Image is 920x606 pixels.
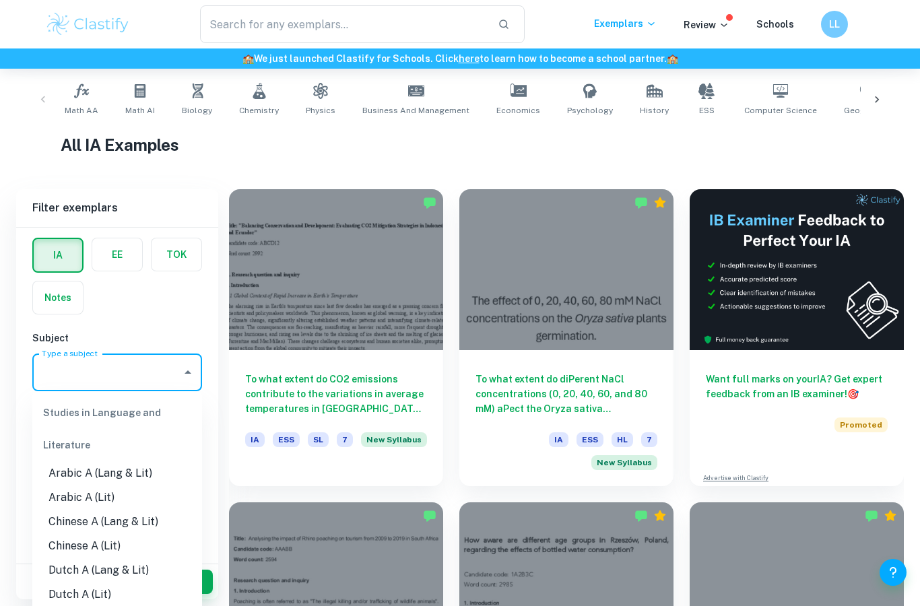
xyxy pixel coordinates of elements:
[65,104,98,116] span: Math AA
[865,509,878,523] img: Marked
[16,189,218,227] h6: Filter exemplars
[475,372,657,416] h6: To what extent do diPerent NaCl concentrations (0, 20, 40, 60, and 80 mM) aPect the Oryza sativa ...
[880,559,907,586] button: Help and Feedback
[92,238,142,271] button: EE
[821,11,848,38] button: LL
[361,432,427,447] span: New Syllabus
[591,455,657,470] span: New Syllabus
[361,432,427,455] div: Starting from the May 2026 session, the ESS IA requirements have changed. We created this exempla...
[242,53,254,64] span: 🏫
[684,18,729,32] p: Review
[744,104,817,116] span: Computer Science
[827,17,843,32] h6: LL
[653,196,667,209] div: Premium
[690,189,904,486] a: Want full marks on yourIA? Get expert feedback from an IB examiner!PromotedAdvertise with Clastify
[245,432,265,447] span: IA
[423,509,436,523] img: Marked
[308,432,329,447] span: SL
[567,104,613,116] span: Psychology
[703,473,768,483] a: Advertise with Clastify
[33,281,83,314] button: Notes
[229,189,443,486] a: To what extent do CO2 emissions contribute to the variations in average temperatures in [GEOGRAPH...
[834,417,888,432] span: Promoted
[847,389,859,399] span: 🎯
[423,196,436,209] img: Marked
[239,104,279,116] span: Chemistry
[634,196,648,209] img: Marked
[591,455,657,470] div: Starting from the May 2026 session, the ESS IA requirements have changed. We created this exempla...
[612,432,633,447] span: HL
[549,432,568,447] span: IA
[706,372,888,401] h6: Want full marks on your IA ? Get expert feedback from an IB examiner!
[245,372,427,416] h6: To what extent do CO2 emissions contribute to the variations in average temperatures in [GEOGRAPH...
[844,104,888,116] span: Geography
[178,363,197,382] button: Close
[667,53,678,64] span: 🏫
[690,189,904,350] img: Thumbnail
[459,189,673,486] a: To what extent do diPerent NaCl concentrations (0, 20, 40, 60, and 80 mM) aPect the Oryza sativa ...
[362,104,469,116] span: Business and Management
[200,5,487,43] input: Search for any exemplars...
[32,485,202,510] li: Arabic A (Lit)
[3,51,917,66] h6: We just launched Clastify for Schools. Click to learn how to become a school partner.
[273,432,300,447] span: ESS
[699,104,715,116] span: ESS
[641,432,657,447] span: 7
[45,11,131,38] img: Clastify logo
[577,432,603,447] span: ESS
[32,397,202,461] div: Studies in Language and Literature
[32,534,202,558] li: Chinese A (Lit)
[337,432,353,447] span: 7
[152,238,201,271] button: TOK
[42,347,98,359] label: Type a subject
[640,104,669,116] span: History
[32,461,202,485] li: Arabic A (Lang & Lit)
[634,509,648,523] img: Marked
[459,53,480,64] a: here
[496,104,540,116] span: Economics
[756,19,794,30] a: Schools
[306,104,335,116] span: Physics
[182,104,212,116] span: Biology
[32,510,202,534] li: Chinese A (Lang & Lit)
[32,558,202,582] li: Dutch A (Lang & Lit)
[884,509,897,523] div: Premium
[61,133,859,157] h1: All IA Examples
[125,104,155,116] span: Math AI
[594,16,657,31] p: Exemplars
[34,239,82,271] button: IA
[653,509,667,523] div: Premium
[32,331,202,345] h6: Subject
